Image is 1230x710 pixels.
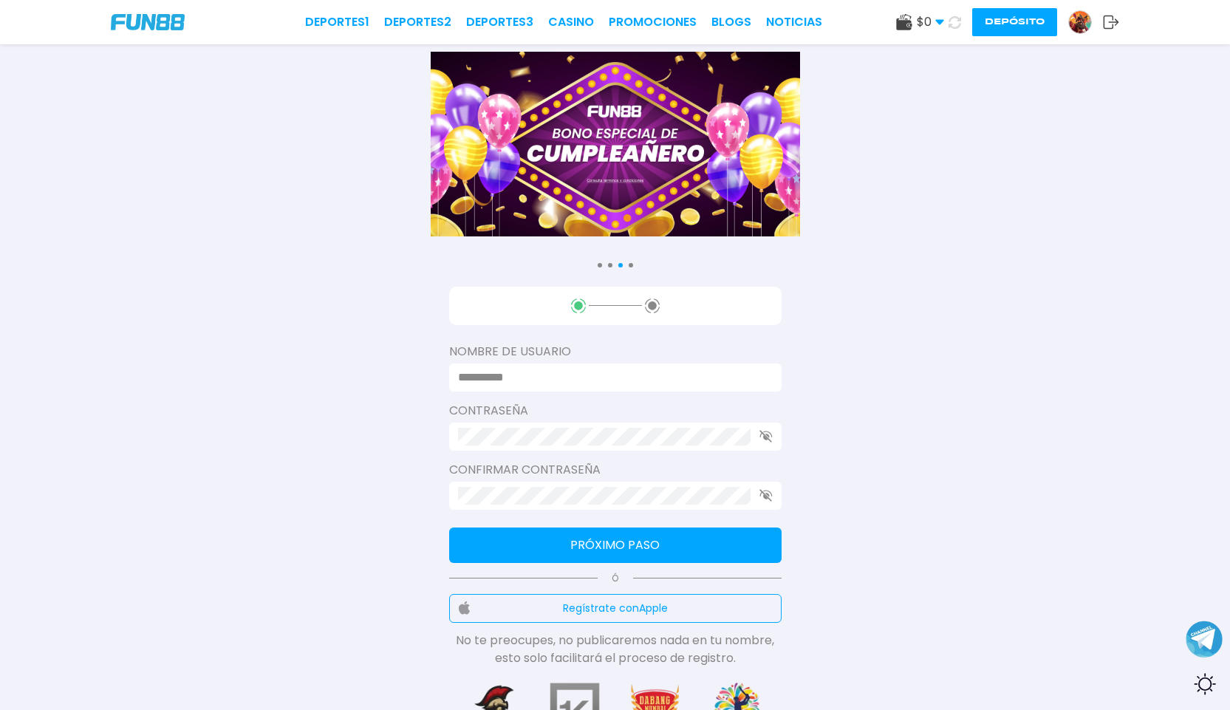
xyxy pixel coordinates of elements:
button: Join telegram channel [1186,620,1223,658]
p: No te preocupes, no publicaremos nada en tu nombre, esto solo facilitará el proceso de registro. [449,632,782,667]
div: Switch theme [1186,666,1223,703]
a: Deportes1 [305,13,369,31]
a: NOTICIAS [766,13,822,31]
button: Regístrate conApple [449,594,782,623]
img: Banner [431,52,800,236]
a: Deportes3 [466,13,533,31]
a: Promociones [609,13,697,31]
label: Nombre de usuario [449,343,782,361]
label: Contraseña [449,402,782,420]
a: BLOGS [711,13,751,31]
a: CASINO [548,13,594,31]
a: Avatar [1068,10,1103,34]
img: Avatar [1069,11,1091,33]
button: Depósito [972,8,1057,36]
p: Ó [449,572,782,585]
img: Company Logo [111,14,185,30]
span: $ 0 [917,13,944,31]
label: Confirmar contraseña [449,461,782,479]
a: Deportes2 [384,13,451,31]
button: Próximo paso [449,528,782,563]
